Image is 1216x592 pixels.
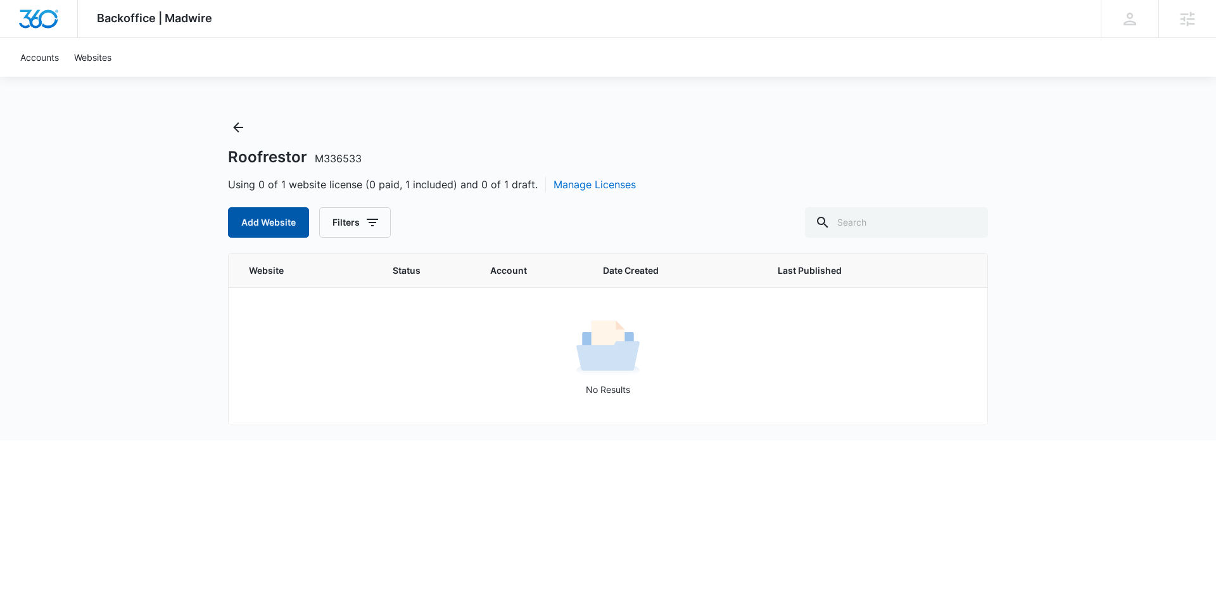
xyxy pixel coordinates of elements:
span: Using 0 of 1 website license (0 paid, 1 included) and 0 of 1 draft. [228,177,636,192]
span: M336533 [315,152,362,165]
span: Last Published [778,264,918,277]
span: Website [249,264,344,277]
a: Accounts [13,38,66,77]
a: Websites [66,38,119,77]
input: Search [805,207,988,238]
button: Manage Licenses [554,177,636,192]
span: Backoffice | Madwire [97,11,212,25]
p: No Results [229,383,987,396]
span: Status [393,264,460,277]
img: No Results [576,316,640,380]
span: Date Created [603,264,730,277]
span: Account [490,264,573,277]
h1: Roofrestor [228,148,362,167]
button: Add Website [228,207,309,238]
button: Filters [319,207,391,238]
button: Back [228,117,248,138]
